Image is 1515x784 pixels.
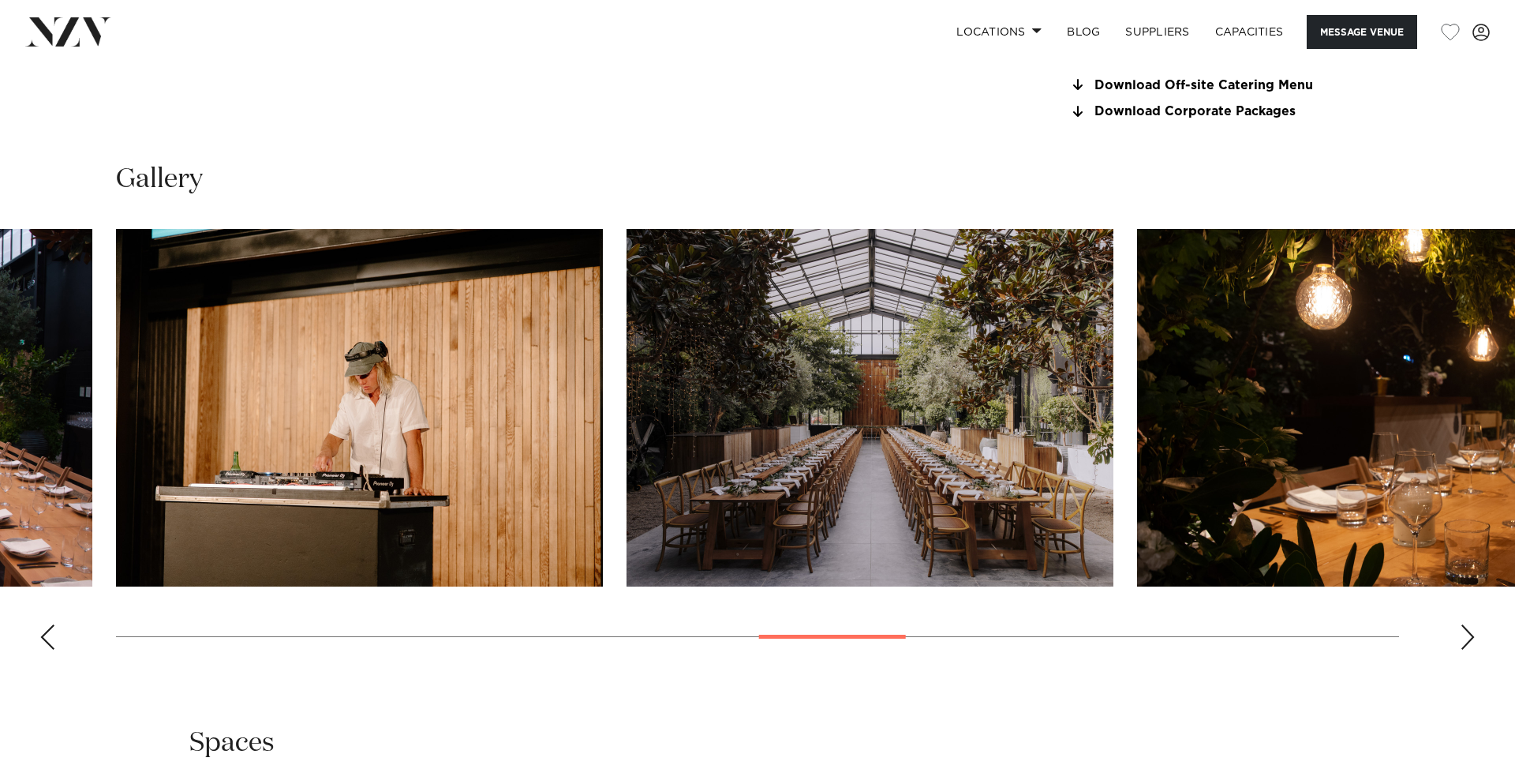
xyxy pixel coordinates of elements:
swiper-slide: 13 / 22 [627,229,1113,587]
a: SUPPLIERS [1113,15,1202,49]
h2: Gallery [116,162,203,197]
a: BLOG [1054,15,1113,49]
a: Download Corporate Packages [1068,105,1326,119]
a: Download Off-site Catering Menu [1068,78,1326,92]
img: nzv-logo.png [25,17,111,46]
swiper-slide: 12 / 22 [116,229,603,587]
a: Locations [944,15,1054,49]
button: Message Venue [1307,15,1417,49]
a: Capacities [1203,15,1296,49]
h2: Spaces [189,726,275,761]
